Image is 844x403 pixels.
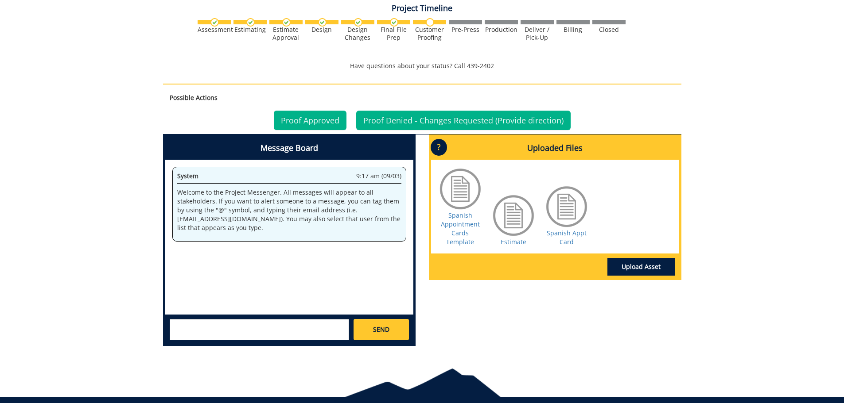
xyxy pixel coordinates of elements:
img: checkmark [210,18,219,27]
span: SEND [373,325,389,334]
p: Welcome to the Project Messenger. All messages will appear to all stakeholders. If you want to al... [177,188,401,232]
div: Design Changes [341,26,374,42]
div: Design [305,26,338,34]
a: Estimate [501,238,526,246]
div: Assessment [198,26,231,34]
h4: Project Timeline [163,4,681,13]
img: checkmark [318,18,327,27]
p: ? [431,139,447,156]
div: Closed [592,26,626,34]
div: Estimate Approval [269,26,303,42]
span: 9:17 am (09/03) [356,172,401,180]
img: no [426,18,434,27]
img: checkmark [390,18,398,27]
div: Production [485,26,518,34]
div: Billing [556,26,590,34]
textarea: messageToSend [170,319,349,340]
h4: Uploaded Files [431,137,679,160]
img: checkmark [246,18,255,27]
div: Customer Proofing [413,26,446,42]
div: Deliver / Pick-Up [521,26,554,42]
div: Final File Prep [377,26,410,42]
p: Have questions about your status? Call 439-2402 [163,61,681,70]
a: Spanish Appt Card [547,229,587,246]
span: System [177,172,198,180]
div: Estimating [233,26,267,34]
img: checkmark [282,18,291,27]
img: checkmark [354,18,362,27]
h4: Message Board [165,137,413,160]
a: Spanish Appointment Cards Template [441,211,480,246]
div: Pre-Press [449,26,482,34]
a: Proof Approved [274,111,346,130]
a: Upload Asset [607,258,675,276]
a: Proof Denied - Changes Requested (Provide direction) [356,111,571,130]
strong: Possible Actions [170,93,218,102]
a: SEND [354,319,408,340]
